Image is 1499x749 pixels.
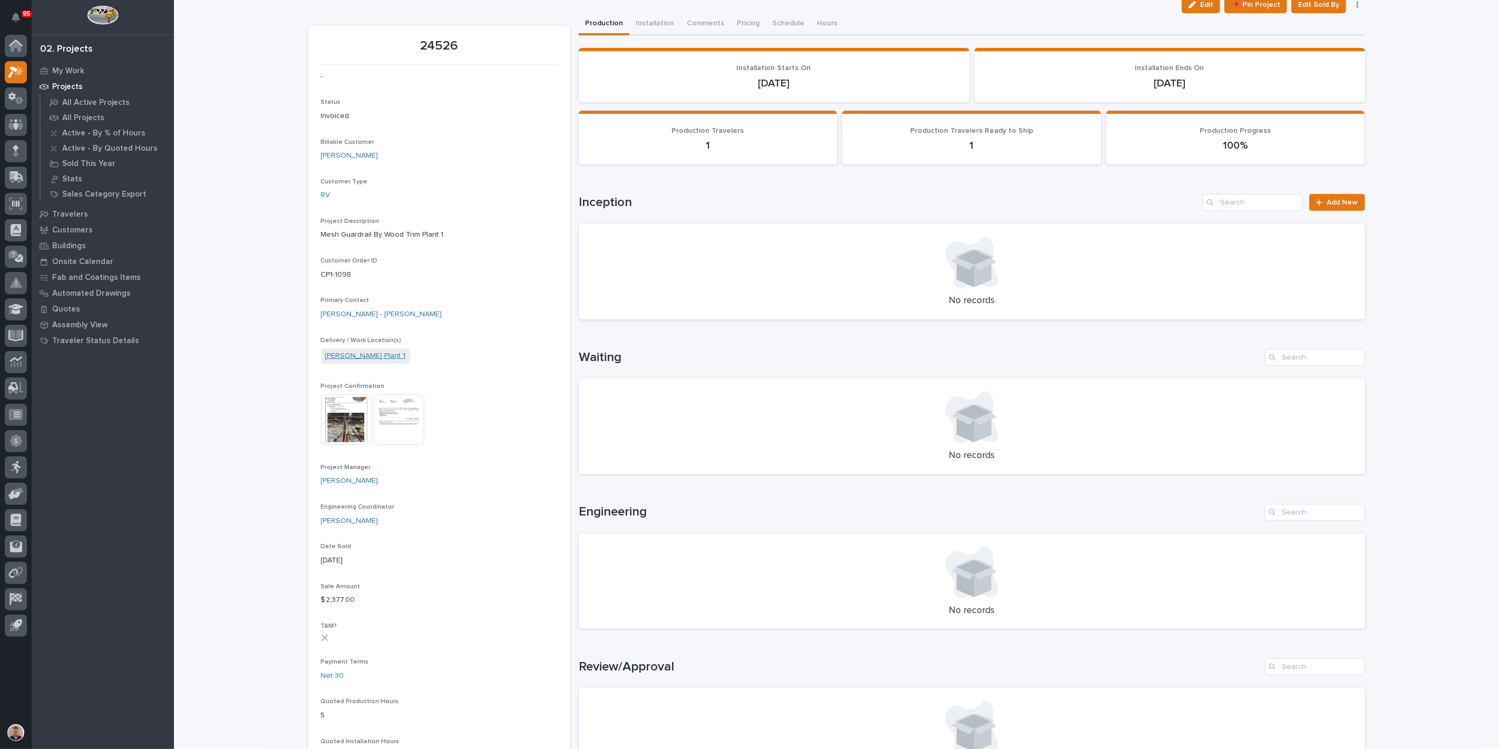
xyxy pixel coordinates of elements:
[321,99,341,105] span: Status
[321,623,337,629] span: T&M?
[1135,64,1204,72] span: Installation Ends On
[680,13,731,35] button: Comments
[62,190,146,199] p: Sales Category Export
[321,139,375,145] span: Billable Customer
[591,139,825,152] p: 1
[321,190,330,201] a: RV
[766,13,811,35] button: Schedule
[62,113,104,123] p: All Projects
[321,71,558,82] p: -
[52,336,139,346] p: Traveler Status Details
[32,333,174,348] a: Traveler Status Details
[321,229,558,240] p: Mesh Guardrail By Wood Trim Plant 1
[32,317,174,333] a: Assembly View
[321,475,378,487] a: [PERSON_NAME]
[737,64,811,72] span: Installation Starts On
[321,337,402,344] span: Delivery / Work Location(s)
[87,5,118,25] img: Workspace Logo
[52,257,113,267] p: Onsite Calendar
[41,141,174,155] a: Active - By Quoted Hours
[987,77,1352,90] p: [DATE]
[591,450,1352,462] p: No records
[321,659,369,665] span: Payment Terms
[32,269,174,285] a: Fab and Coatings Items
[52,241,86,251] p: Buildings
[321,111,558,122] p: Invoiced
[321,179,368,185] span: Customer Type
[855,139,1088,152] p: 1
[32,222,174,238] a: Customers
[41,110,174,125] a: All Projects
[321,515,378,527] a: [PERSON_NAME]
[579,350,1261,365] h1: Waiting
[41,187,174,201] a: Sales Category Export
[1309,194,1365,211] a: Add New
[321,504,395,510] span: Engineering Coordinator
[321,595,558,606] p: $ 2,377.00
[41,95,174,110] a: All Active Projects
[591,605,1352,617] p: No records
[321,670,344,682] a: Net 30
[325,351,406,362] a: [PERSON_NAME] Plant 1
[32,79,174,94] a: Projects
[321,309,442,320] a: [PERSON_NAME] - [PERSON_NAME]
[5,722,27,744] button: users-avatar
[591,295,1352,307] p: No records
[321,269,558,280] p: CP1-1098
[41,171,174,186] a: Stats
[321,710,558,721] p: 5
[321,383,385,390] span: Project Confirmation
[62,144,158,153] p: Active - By Quoted Hours
[1200,127,1271,134] span: Production Progress
[321,150,378,161] a: [PERSON_NAME]
[62,174,82,184] p: Stats
[731,13,766,35] button: Pricing
[1265,349,1365,366] input: Search
[579,13,629,35] button: Production
[52,320,108,330] p: Assembly View
[1119,139,1352,152] p: 100%
[62,98,130,108] p: All Active Projects
[321,297,369,304] span: Primary Contact
[321,583,361,590] span: Sale Amount
[579,659,1261,675] h1: Review/Approval
[41,125,174,140] a: Active - By % of Hours
[321,464,371,471] span: Project Manager
[32,254,174,269] a: Onsite Calendar
[321,38,558,54] p: 24526
[52,226,93,235] p: Customers
[41,156,174,171] a: Sold This Year
[32,238,174,254] a: Buildings
[32,301,174,317] a: Quotes
[579,195,1199,210] h1: Inception
[629,13,680,35] button: Installation
[321,218,379,225] span: Project Description
[321,738,400,745] span: Quoted Installation Hours
[52,289,131,298] p: Automated Drawings
[52,82,83,92] p: Projects
[811,13,844,35] button: Hours
[52,66,84,76] p: My Work
[32,285,174,301] a: Automated Drawings
[52,305,80,314] p: Quotes
[1203,194,1303,211] input: Search
[52,273,141,283] p: Fab and Coatings Items
[1265,658,1365,675] input: Search
[52,210,88,219] p: Travelers
[32,206,174,222] a: Travelers
[321,543,352,550] span: Date Sold
[579,504,1261,520] h1: Engineering
[23,10,30,17] p: 95
[62,159,115,169] p: Sold This Year
[13,13,27,30] div: Notifications95
[321,555,558,566] p: [DATE]
[672,127,744,134] span: Production Travelers
[591,77,957,90] p: [DATE]
[32,63,174,79] a: My Work
[1265,504,1365,521] input: Search
[321,258,378,264] span: Customer Order ID
[1327,199,1358,206] span: Add New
